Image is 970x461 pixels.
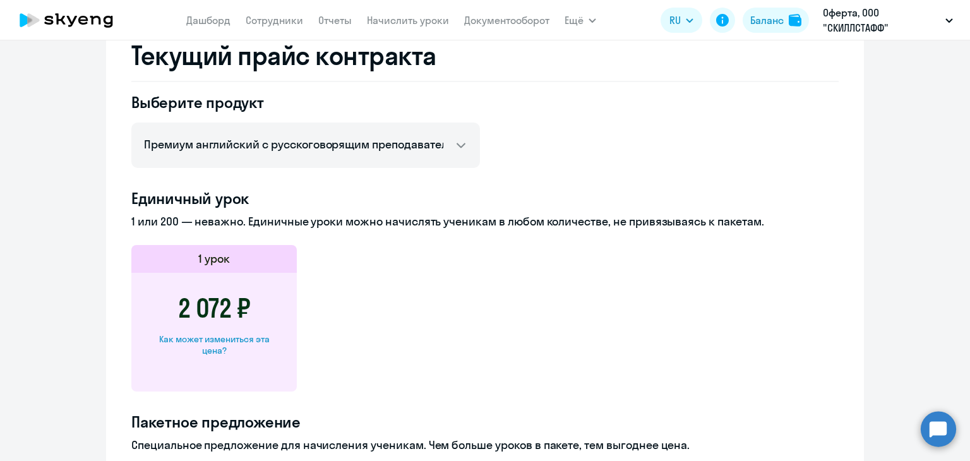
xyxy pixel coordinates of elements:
[131,412,839,432] h4: Пакетное предложение
[661,8,702,33] button: RU
[318,14,352,27] a: Отчеты
[750,13,784,28] div: Баланс
[464,14,549,27] a: Документооборот
[152,333,277,356] div: Как может измениться эта цена?
[131,437,839,453] p: Специальное предложение для начисления ученикам. Чем больше уроков в пакете, тем выгоднее цена.
[131,92,480,112] h4: Выберите продукт
[565,8,596,33] button: Ещё
[565,13,584,28] span: Ещё
[789,14,801,27] img: balance
[131,40,839,71] h2: Текущий прайс контракта
[823,5,940,35] p: Оферта, ООО "СКИЛЛСТАФФ"
[367,14,449,27] a: Начислить уроки
[817,5,959,35] button: Оферта, ООО "СКИЛЛСТАФФ"
[669,13,681,28] span: RU
[743,8,809,33] button: Балансbalance
[246,14,303,27] a: Сотрудники
[131,213,839,230] p: 1 или 200 — неважно. Единичные уроки можно начислять ученикам в любом количестве, не привязываясь...
[186,14,231,27] a: Дашборд
[131,188,839,208] h4: Единичный урок
[198,251,230,267] h5: 1 урок
[178,293,251,323] h3: 2 072 ₽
